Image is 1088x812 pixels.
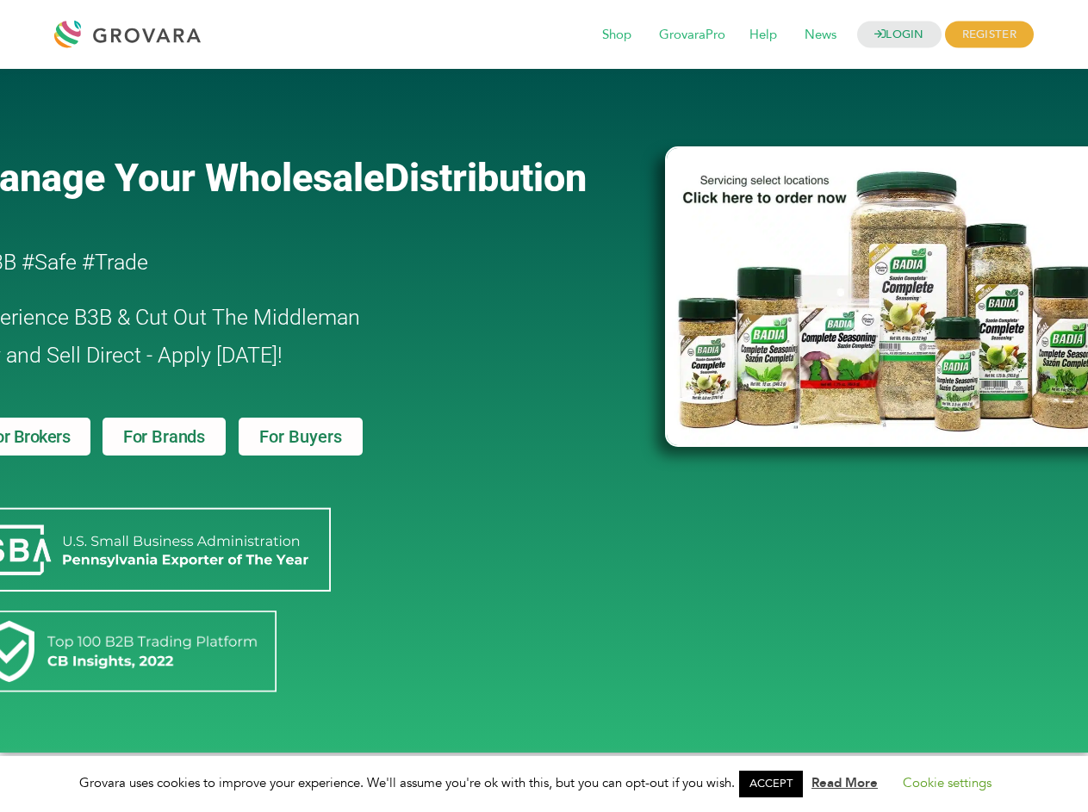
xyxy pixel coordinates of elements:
[811,774,878,791] a: Read More
[945,22,1034,48] span: REGISTER
[739,771,803,797] a: ACCEPT
[793,26,849,45] a: News
[79,774,1009,791] span: Grovara uses cookies to improve your experience. We'll assume you're ok with this, but you can op...
[647,19,737,52] span: GrovaraPro
[239,418,363,456] a: For Buyers
[903,774,992,791] a: Cookie settings
[103,418,226,456] a: For Brands
[647,26,737,45] a: GrovaraPro
[793,19,849,52] span: News
[590,19,643,52] span: Shop
[123,428,205,445] span: For Brands
[857,22,942,48] a: LOGIN
[737,26,789,45] a: Help
[259,428,342,445] span: For Buyers
[590,26,643,45] a: Shop
[737,19,789,52] span: Help
[384,155,587,201] span: Distribution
